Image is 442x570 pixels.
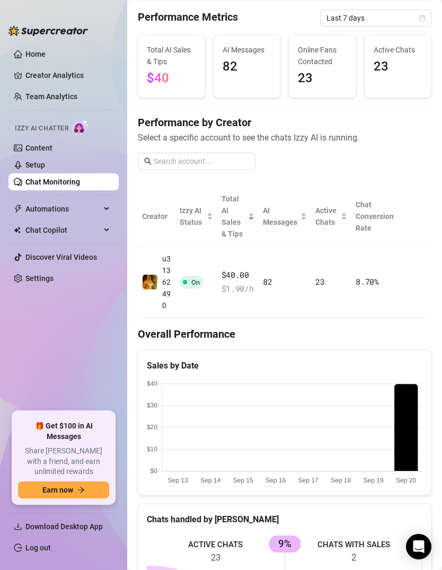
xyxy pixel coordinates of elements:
span: u31362490 [162,255,171,310]
a: Content [25,144,52,152]
a: Discover Viral Videos [25,253,97,261]
span: Share [PERSON_NAME] with a friend, and earn unlimited rewards [18,446,109,477]
img: AI Chatter [73,119,89,135]
div: Sales by Date [147,359,422,372]
a: Log out [25,543,51,552]
span: Total AI Sales & Tips [222,193,246,240]
span: Select a specific account to see the chats Izzy AI is running. [138,131,431,144]
span: Chat Copilot [25,222,101,239]
button: Earn nowarrow-right [18,481,109,498]
span: AI Messages [263,205,298,228]
h4: Performance by Creator [138,115,431,130]
img: logo-BBDzfeDw.svg [8,25,88,36]
h4: Performance Metrics [138,10,238,27]
span: 🎁 Get $100 in AI Messages [18,421,109,442]
th: AI Messages [259,187,311,247]
div: Open Intercom Messenger [406,534,431,559]
span: 82 [223,57,272,77]
span: Download Desktop App [25,522,103,531]
a: Home [25,50,46,58]
span: 23 [298,68,347,89]
th: Total AI Sales & Tips [217,187,259,247]
img: Chat Copilot [14,226,21,234]
h4: Overall Performance [138,327,431,341]
a: Team Analytics [25,92,77,101]
span: Last 7 days [326,10,425,26]
span: calendar [419,15,426,21]
span: download [14,522,22,531]
span: Online Fans Contacted [298,44,347,67]
span: $40 [147,71,169,85]
a: Creator Analytics [25,67,110,84]
a: Chat Monitoring [25,178,80,186]
img: u31362490 [143,275,157,290]
span: arrow-right [77,486,85,494]
span: $ 1.90 /h [222,283,254,295]
span: Total AI Sales & Tips [147,44,196,67]
th: Izzy AI Status [175,187,217,247]
span: Active Chats [315,205,339,228]
input: Search account... [154,155,249,167]
th: Chat Conversion Rate [351,187,402,247]
span: search [144,157,152,165]
span: On [191,278,200,286]
span: Earn now [42,486,73,494]
a: Setup [25,161,45,169]
span: 23 [315,276,324,287]
span: AI Messages [223,44,272,56]
span: Active Chats [374,44,423,56]
span: 8.70 % [356,276,379,287]
span: Izzy AI Status [180,205,205,228]
span: Izzy AI Chatter [15,124,68,134]
span: Automations [25,200,101,217]
div: Chats handled by [PERSON_NAME] [147,513,422,526]
th: Creator [138,187,175,247]
span: 23 [374,57,423,77]
a: Settings [25,274,54,283]
span: $40.00 [222,269,254,282]
th: Active Chats [311,187,351,247]
span: 82 [263,276,272,287]
span: thunderbolt [14,205,22,213]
